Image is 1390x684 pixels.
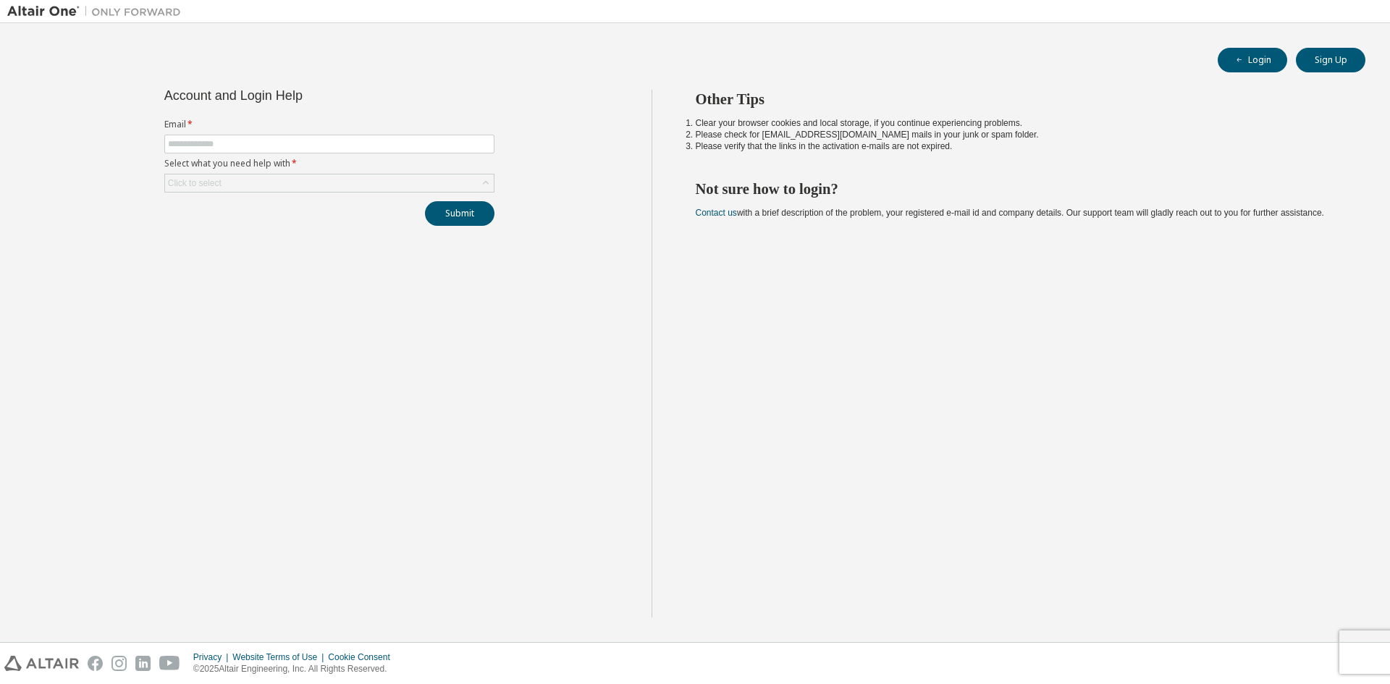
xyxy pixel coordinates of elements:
li: Please verify that the links in the activation e-mails are not expired. [696,140,1340,152]
button: Sign Up [1296,48,1365,72]
label: Email [164,119,494,130]
div: Click to select [168,177,222,189]
button: Login [1218,48,1287,72]
button: Submit [425,201,494,226]
img: Altair One [7,4,188,19]
label: Select what you need help with [164,158,494,169]
img: facebook.svg [88,656,103,671]
a: Contact us [696,208,737,218]
div: Account and Login Help [164,90,429,101]
li: Clear your browser cookies and local storage, if you continue experiencing problems. [696,117,1340,129]
img: instagram.svg [111,656,127,671]
p: © 2025 Altair Engineering, Inc. All Rights Reserved. [193,663,399,675]
div: Cookie Consent [328,651,398,663]
div: Privacy [193,651,232,663]
div: Click to select [165,174,494,192]
h2: Not sure how to login? [696,180,1340,198]
li: Please check for [EMAIL_ADDRESS][DOMAIN_NAME] mails in your junk or spam folder. [696,129,1340,140]
img: altair_logo.svg [4,656,79,671]
h2: Other Tips [696,90,1340,109]
img: linkedin.svg [135,656,151,671]
img: youtube.svg [159,656,180,671]
span: with a brief description of the problem, your registered e-mail id and company details. Our suppo... [696,208,1324,218]
div: Website Terms of Use [232,651,328,663]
